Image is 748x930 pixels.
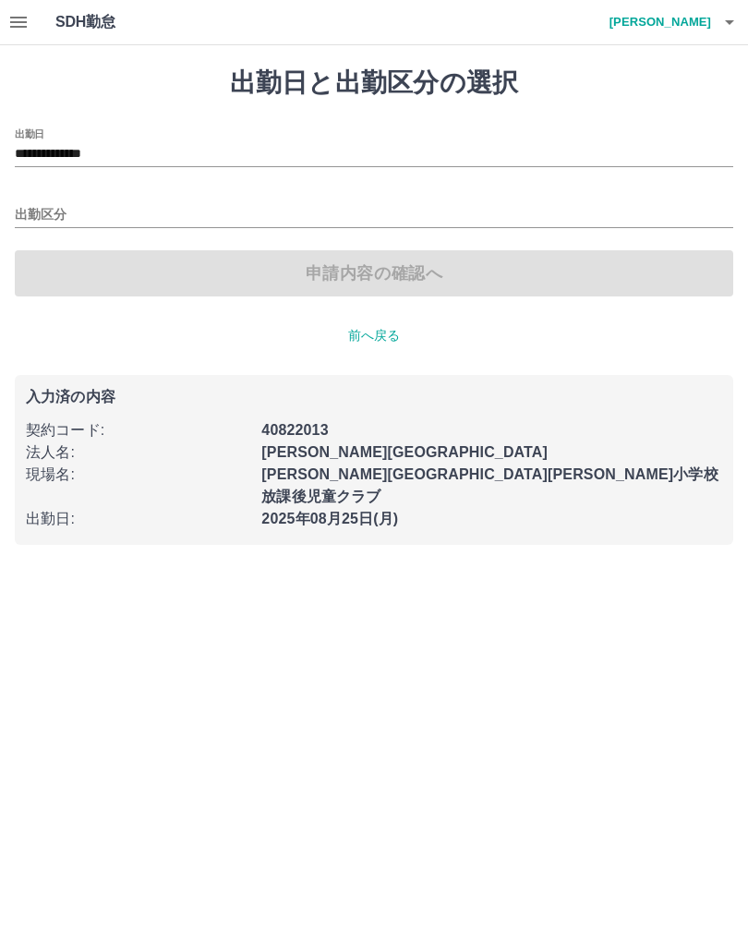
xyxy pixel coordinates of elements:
h1: 出勤日と出勤区分の選択 [15,67,733,99]
b: 40822013 [261,422,328,438]
p: 入力済の内容 [26,390,722,405]
p: 前へ戻る [15,326,733,345]
label: 出勤日 [15,127,44,140]
b: [PERSON_NAME][GEOGRAPHIC_DATA][PERSON_NAME]小学校放課後児童クラブ [261,466,718,504]
p: 契約コード : [26,419,250,441]
p: 法人名 : [26,441,250,464]
b: 2025年08月25日(月) [261,511,398,526]
b: [PERSON_NAME][GEOGRAPHIC_DATA] [261,444,548,460]
p: 現場名 : [26,464,250,486]
p: 出勤日 : [26,508,250,530]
